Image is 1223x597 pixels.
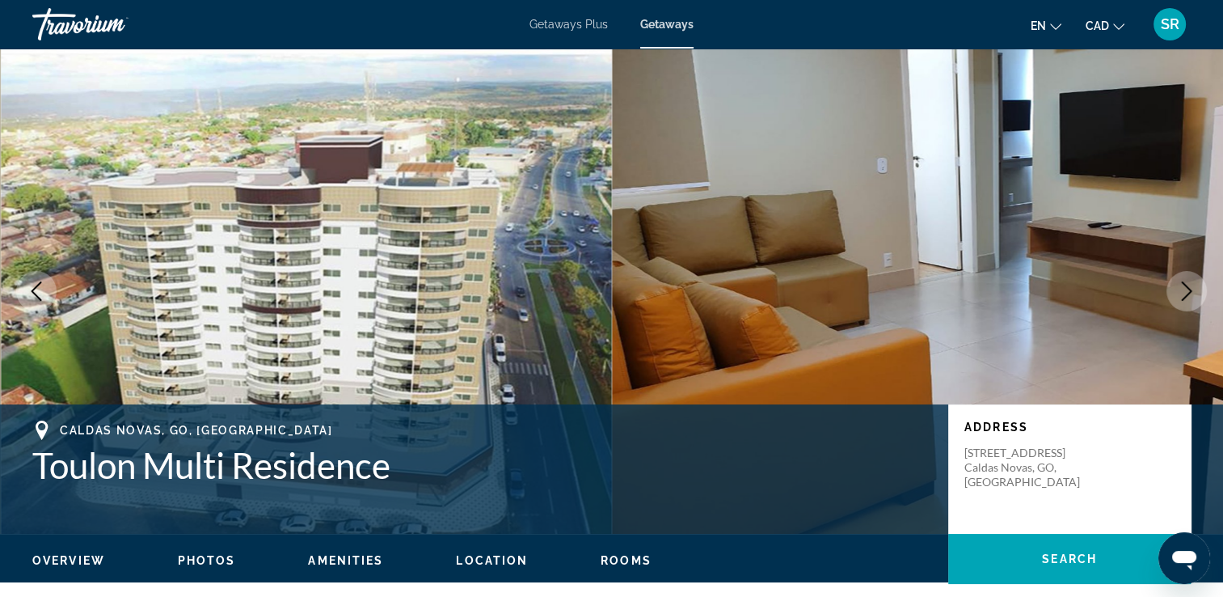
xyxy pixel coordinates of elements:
span: Rooms [601,554,652,567]
button: Photos [178,553,236,568]
span: SR [1161,16,1179,32]
span: Overview [32,554,105,567]
button: Search [948,534,1191,584]
span: en [1031,19,1046,32]
button: Next image [1166,271,1207,311]
button: Amenities [308,553,383,568]
a: Travorium [32,3,194,45]
span: Photos [178,554,236,567]
button: Rooms [601,553,652,568]
a: Getaways [640,18,694,31]
button: Change language [1031,14,1061,37]
a: Getaways Plus [529,18,608,31]
p: [STREET_ADDRESS] Caldas Novas, GO, [GEOGRAPHIC_DATA] [964,446,1094,489]
button: User Menu [1149,7,1191,41]
span: Location [456,554,528,567]
p: Address [964,421,1175,434]
span: Amenities [308,554,383,567]
span: Caldas Novas, GO, [GEOGRAPHIC_DATA] [60,424,333,437]
span: Search [1042,553,1097,565]
button: Location [456,553,528,568]
iframe: Button to launch messaging window [1158,532,1210,584]
button: Previous image [16,271,57,311]
button: Change currency [1086,14,1124,37]
h1: Toulon Multi Residence [32,444,932,486]
span: CAD [1086,19,1109,32]
button: Overview [32,553,105,568]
